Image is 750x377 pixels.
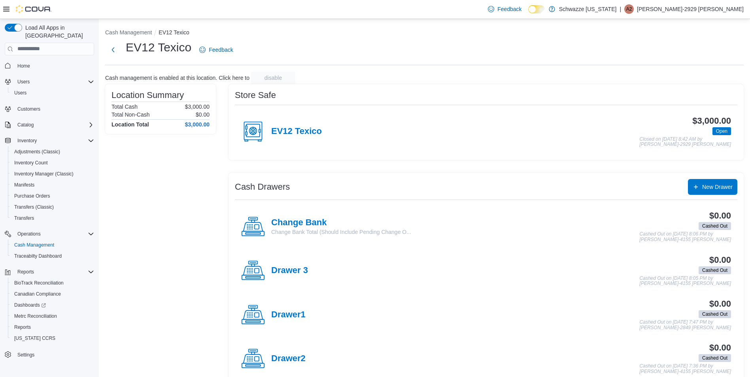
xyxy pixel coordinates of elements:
span: Metrc Reconciliation [11,311,94,321]
h4: Drawer1 [271,310,306,320]
p: Change Bank Total (Should Include Pending Change O... [271,228,411,236]
span: A2 [626,4,632,14]
button: Users [8,87,97,98]
button: New Drawer [688,179,737,195]
p: Closed on [DATE] 8:42 AM by [PERSON_NAME]-2929 [PERSON_NAME] [640,137,731,147]
span: Users [17,79,30,85]
button: Adjustments (Classic) [8,146,97,157]
a: Home [14,61,33,71]
button: Inventory [2,135,97,146]
button: Cash Management [105,29,152,36]
h4: Location Total [111,121,149,128]
a: Transfers (Classic) [11,202,57,212]
span: Users [14,77,94,87]
span: Transfers [14,215,34,221]
span: Transfers (Classic) [14,204,54,210]
h3: $0.00 [709,211,731,221]
span: Dark Mode [528,13,529,14]
p: $0.00 [196,111,210,118]
span: Transfers [11,213,94,223]
span: Dashboards [11,300,94,310]
button: Operations [2,228,97,239]
div: Adrian-2929 Telles [624,4,634,14]
span: Adjustments (Classic) [14,149,60,155]
span: Inventory Manager (Classic) [11,169,94,179]
h4: Drawer2 [271,354,306,364]
span: Purchase Orders [11,191,94,201]
h3: $3,000.00 [692,116,731,126]
button: Catalog [14,120,37,130]
button: Transfers (Classic) [8,202,97,213]
span: Reports [11,322,94,332]
span: disable [264,74,282,82]
span: Users [11,88,94,98]
span: Users [14,90,26,96]
a: Inventory Manager (Classic) [11,169,77,179]
span: Cashed Out [702,311,727,318]
span: Metrc Reconciliation [14,313,57,319]
p: [PERSON_NAME]-2929 [PERSON_NAME] [637,4,744,14]
p: Cashed Out on [DATE] 7:36 PM by [PERSON_NAME]-4155 [PERSON_NAME] [640,364,731,374]
button: Reports [8,322,97,333]
button: disable [251,72,295,84]
a: Inventory Count [11,158,51,168]
span: Settings [17,352,34,358]
button: Inventory Manager (Classic) [8,168,97,179]
button: Settings [2,349,97,360]
p: $3,000.00 [185,104,210,110]
a: [US_STATE] CCRS [11,334,59,343]
span: Cashed Out [699,266,731,274]
button: Next [105,42,121,58]
span: Canadian Compliance [11,289,94,299]
h3: Location Summary [111,90,184,100]
span: Feedback [209,46,233,54]
span: Cashed Out [699,354,731,362]
p: Cashed Out on [DATE] 8:05 PM by [PERSON_NAME]-4155 [PERSON_NAME] [640,276,731,287]
span: Customers [14,104,94,114]
span: Manifests [11,180,94,190]
h3: Cash Drawers [235,182,290,192]
span: New Drawer [702,183,733,191]
button: EV12 Texico [159,29,189,36]
h1: EV12 Texico [126,40,191,55]
h4: Change Bank [271,218,411,228]
h4: $3,000.00 [185,121,210,128]
span: Traceabilty Dashboard [14,253,62,259]
a: BioTrack Reconciliation [11,278,67,288]
span: Reports [14,324,31,330]
a: Dashboards [11,300,49,310]
a: Customers [14,104,43,114]
button: Inventory [14,136,40,145]
button: Traceabilty Dashboard [8,251,97,262]
span: Open [712,127,731,135]
nav: An example of EuiBreadcrumbs [105,28,744,38]
span: Cashed Out [699,310,731,318]
a: Dashboards [8,300,97,311]
button: Operations [14,229,44,239]
a: Feedback [485,1,525,17]
span: Catalog [14,120,94,130]
button: Cash Management [8,239,97,251]
button: Canadian Compliance [8,288,97,300]
a: Settings [14,350,38,360]
button: Manifests [8,179,97,190]
h3: $0.00 [709,343,731,352]
span: Washington CCRS [11,334,94,343]
span: Cash Management [11,240,94,250]
p: Cashed Out on [DATE] 8:06 PM by [PERSON_NAME]-4155 [PERSON_NAME] [640,232,731,242]
span: Purchase Orders [14,193,50,199]
p: | [620,4,621,14]
h4: EV12 Texico [271,126,322,137]
a: Metrc Reconciliation [11,311,60,321]
p: Cashed Out on [DATE] 7:47 PM by [PERSON_NAME]-2849 [PERSON_NAME] [640,320,731,330]
p: Schwazze [US_STATE] [559,4,617,14]
h3: $0.00 [709,299,731,309]
span: Cashed Out [699,222,731,230]
span: Operations [17,231,41,237]
button: Users [2,76,97,87]
a: Feedback [196,42,236,58]
button: Transfers [8,213,97,224]
h3: $0.00 [709,255,731,265]
button: Customers [2,103,97,115]
span: Open [716,128,727,135]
